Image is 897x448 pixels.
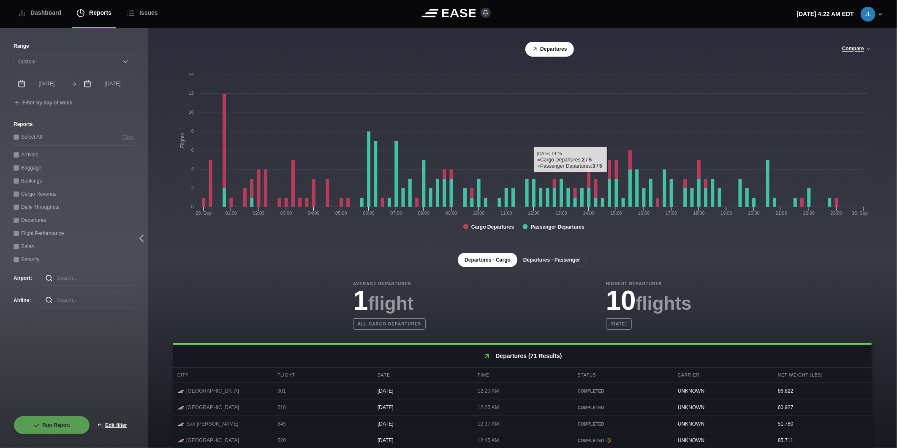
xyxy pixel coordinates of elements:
b: All cargo departures [353,318,426,330]
div: Flight [273,368,371,382]
text: 4 [191,166,194,171]
div: Time [473,368,571,382]
div: UNKNOWN [674,399,772,415]
text: 03:00 [280,210,292,216]
div: UNKNOWN [674,416,772,432]
text: 2 [191,185,194,190]
div: [DATE] [373,416,471,432]
button: Departures - Passenger [516,253,587,267]
text: 15:00 [611,210,622,216]
img: 53f407fb3ff95c172032ba983d01de88 [861,7,875,22]
text: 12:00 [528,210,540,216]
text: 12 [189,90,194,96]
text: 11:00 [500,210,512,216]
div: Date [373,368,471,382]
text: 18:00 [693,210,705,216]
text: 07:00 [390,210,402,216]
text: 10:00 [473,210,485,216]
span: 901 [277,388,286,394]
text: 6 [191,148,194,153]
label: Airline : [14,297,27,304]
input: Search... [41,292,134,308]
span: 12:20 AM [478,388,499,394]
div: [DATE] [373,383,471,399]
tspan: Flights [179,133,185,148]
text: 01:00 [226,210,237,216]
div: 86,822 [774,383,872,399]
h3: 1 [353,287,426,314]
label: Airport : [14,274,27,282]
tspan: 29. Sep [196,210,212,216]
text: 10 [189,109,194,115]
div: 60,927 [774,399,872,415]
div: UNKNOWN [674,383,772,399]
div: COMPLETED [578,421,667,427]
tspan: Passenger Departures [531,224,585,230]
text: 05:00 [335,210,347,216]
button: Clear [122,133,134,142]
b: [DATE] [606,318,632,330]
div: Carrier [674,368,772,382]
button: Edit filter [90,416,134,434]
span: [GEOGRAPHIC_DATA] [186,387,239,395]
b: Highest Departures [606,281,692,287]
span: 510 [277,404,286,410]
text: 19:00 [720,210,732,216]
text: 0 [191,204,194,209]
text: 23:00 [831,210,843,216]
p: [DATE] 4:22 AM EDT [797,10,854,19]
text: 02:00 [253,210,265,216]
span: 520 [277,437,286,443]
button: Departures - Cargo [458,253,517,267]
text: 09:00 [446,210,457,216]
button: Filter by day of week [14,100,72,107]
input: mm/dd/yyyy [79,76,134,91]
span: flights [636,293,692,314]
div: 51,780 [774,416,872,432]
input: mm/dd/yyyy [14,76,68,91]
label: Reports [14,120,134,128]
text: 14:00 [583,210,595,216]
div: Net Weight (LBS) [774,368,872,382]
text: 13:00 [555,210,567,216]
text: 16:00 [638,210,650,216]
text: 8 [191,128,194,134]
span: San [PERSON_NAME] [186,420,238,428]
h3: 10 [606,287,692,314]
div: City [173,368,271,382]
text: 14 [189,72,194,77]
span: [GEOGRAPHIC_DATA] [186,437,239,444]
span: 12:37 AM [478,421,499,427]
h2: Departures (71 Results) [173,345,872,367]
div: COMPLETED [578,437,667,444]
tspan: Cargo Departures [471,224,514,230]
div: COMPLETED [578,404,667,411]
span: 12:25 AM [478,404,499,410]
tspan: 30. Sep [852,210,868,216]
span: [GEOGRAPHIC_DATA] [186,404,239,411]
span: 845 [277,421,286,427]
text: 08:00 [418,210,430,216]
button: Departures [525,42,574,57]
text: 17:00 [666,210,677,216]
label: Range [14,42,134,50]
button: Compare [842,46,872,52]
input: Search... [41,270,134,286]
text: 06:00 [363,210,375,216]
div: Status [574,368,671,382]
span: flight [368,293,414,314]
text: 22:00 [803,210,815,216]
text: 20:00 [748,210,760,216]
span: 12:45 AM [478,437,499,443]
text: 21:00 [776,210,788,216]
b: Average Departures [353,281,426,287]
div: [DATE] [373,399,471,415]
div: COMPLETED [578,388,667,394]
text: 04:00 [308,210,320,216]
